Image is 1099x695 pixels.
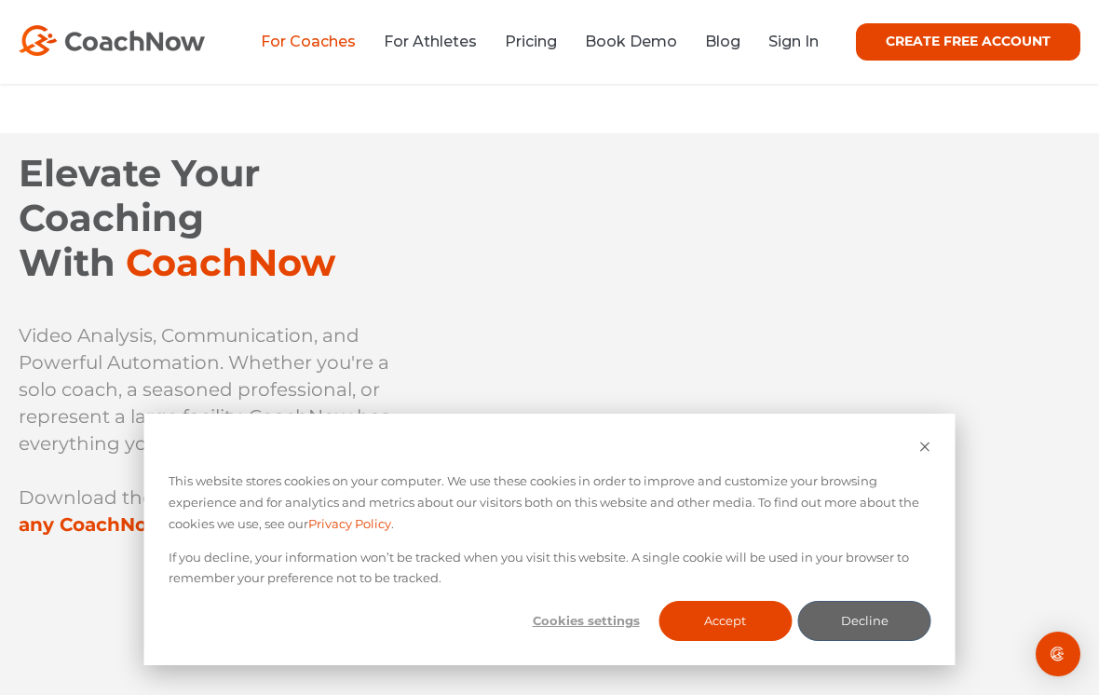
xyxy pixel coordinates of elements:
button: Accept [658,601,792,641]
button: Cookies settings [520,601,653,641]
iframe: Embedded CTA [19,566,345,651]
p: Download the app for a [19,484,412,538]
a: Book Demo [585,33,677,50]
button: Decline [798,601,931,641]
p: This website stores cookies on your computer. We use these cookies in order to improve and custom... [169,470,931,534]
p: If you decline, your information won’t be tracked when you visit this website. A single cookie wi... [169,547,931,590]
div: Open Intercom Messenger [1036,632,1080,676]
a: Blog [705,33,740,50]
a: For Coaches [261,33,356,50]
a: Sign In [768,33,819,50]
a: CREATE FREE ACCOUNT [856,23,1080,61]
iframe: YouTube video player [486,197,1080,584]
p: Video Analysis, Communication, and Powerful Automation. Whether you're a solo coach, a seasoned p... [19,322,412,457]
button: Dismiss cookie banner [919,438,931,459]
a: Pricing [505,33,557,50]
img: CoachNow Logo [19,25,205,56]
a: Privacy Policy [308,513,391,535]
a: For Athletes [384,33,477,50]
div: Cookie banner [144,414,956,665]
